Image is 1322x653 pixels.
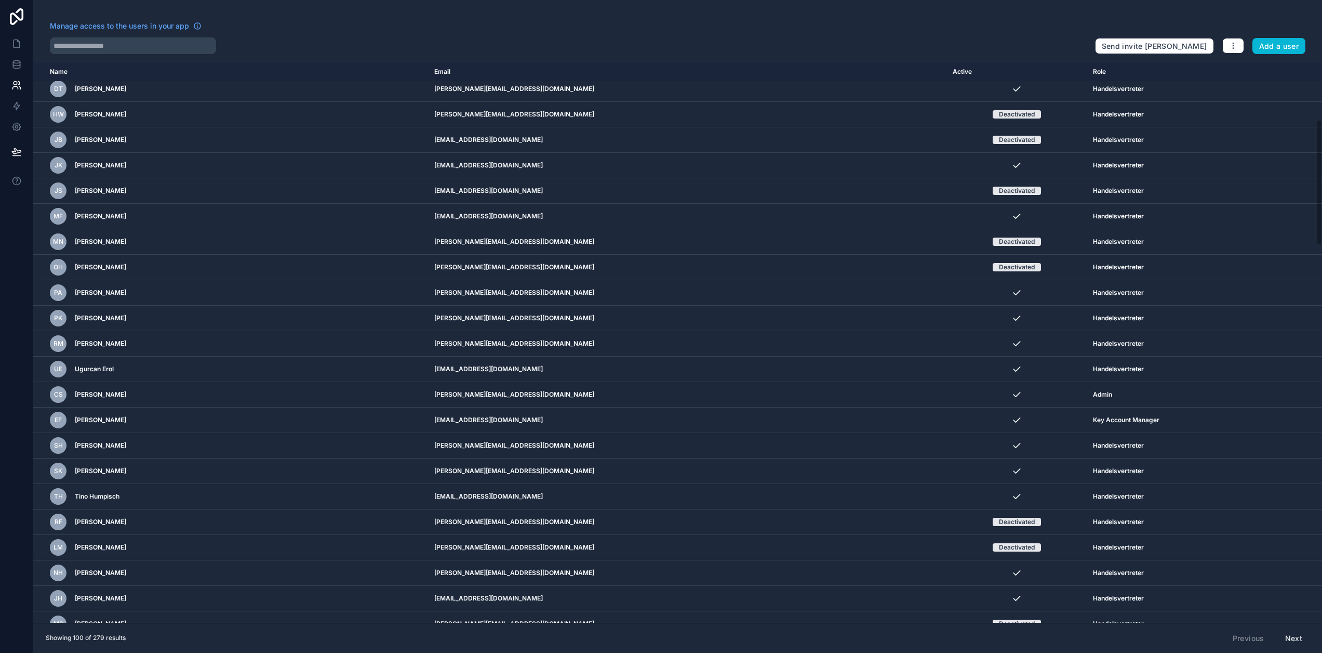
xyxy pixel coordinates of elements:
[46,634,126,642] span: Showing 100 of 279 results
[33,62,428,82] th: Name
[75,161,126,169] span: [PERSON_NAME]
[428,102,946,127] td: [PERSON_NAME][EMAIL_ADDRESS][DOMAIN_NAME]
[54,492,63,501] span: TH
[1093,263,1144,271] span: Handelsvertreter
[54,594,62,603] span: JH
[75,390,126,399] span: [PERSON_NAME]
[1093,416,1159,424] span: Key Account Manager
[1278,630,1310,647] button: Next
[55,136,62,144] span: JB
[1093,543,1144,552] span: Handelsvertreter
[75,365,114,373] span: Ugurcan Erol
[54,263,63,271] span: OH
[75,441,126,450] span: [PERSON_NAME]
[75,416,126,424] span: [PERSON_NAME]
[75,314,126,322] span: [PERSON_NAME]
[33,62,1322,623] div: scrollable content
[428,357,946,382] td: [EMAIL_ADDRESS][DOMAIN_NAME]
[1093,339,1144,348] span: Handelsvertreter
[75,238,126,246] span: [PERSON_NAME]
[428,331,946,357] td: [PERSON_NAME][EMAIL_ADDRESS][DOMAIN_NAME]
[1093,238,1144,246] span: Handelsvertreter
[75,620,126,628] span: [PERSON_NAME]
[1093,492,1144,501] span: Handelsvertreter
[1093,161,1144,169] span: Handelsvertreter
[428,204,946,229] td: [EMAIL_ADDRESS][DOMAIN_NAME]
[428,408,946,433] td: [EMAIL_ADDRESS][DOMAIN_NAME]
[75,467,126,475] span: [PERSON_NAME]
[1095,38,1214,55] button: Send invite [PERSON_NAME]
[75,263,126,271] span: [PERSON_NAME]
[55,416,62,424] span: EF
[999,136,1035,144] div: Deactivated
[50,21,189,31] span: Manage access to the users in your app
[1093,390,1112,399] span: Admin
[999,620,1035,628] div: Deactivated
[428,255,946,280] td: [PERSON_NAME][EMAIL_ADDRESS][DOMAIN_NAME]
[428,178,946,204] td: [EMAIL_ADDRESS][DOMAIN_NAME]
[999,110,1035,119] div: Deactivated
[428,306,946,331] td: [PERSON_NAME][EMAIL_ADDRESS][DOMAIN_NAME]
[53,238,63,246] span: MN
[54,543,63,552] span: LM
[54,569,63,577] span: NH
[54,85,63,93] span: DT
[1252,38,1306,55] button: Add a user
[428,229,946,255] td: [PERSON_NAME][EMAIL_ADDRESS][DOMAIN_NAME]
[428,382,946,408] td: [PERSON_NAME][EMAIL_ADDRESS][DOMAIN_NAME]
[75,289,126,297] span: [PERSON_NAME]
[1093,212,1144,220] span: Handelsvertreter
[54,212,63,220] span: MF
[428,153,946,178] td: [EMAIL_ADDRESS][DOMAIN_NAME]
[75,594,126,603] span: [PERSON_NAME]
[999,238,1035,246] div: Deactivated
[75,339,126,348] span: [PERSON_NAME]
[1093,365,1144,373] span: Handelsvertreter
[1093,467,1144,475] span: Handelsvertreter
[1093,518,1144,526] span: Handelsvertreter
[75,569,126,577] span: [PERSON_NAME]
[1093,441,1144,450] span: Handelsvertreter
[1093,187,1144,195] span: Handelsvertreter
[55,161,62,169] span: JK
[428,127,946,153] td: [EMAIL_ADDRESS][DOMAIN_NAME]
[1093,85,1144,93] span: Handelsvertreter
[75,187,126,195] span: [PERSON_NAME]
[999,263,1035,271] div: Deactivated
[54,441,63,450] span: SH
[428,560,946,586] td: [PERSON_NAME][EMAIL_ADDRESS][DOMAIN_NAME]
[1093,569,1144,577] span: Handelsvertreter
[1087,62,1269,82] th: Role
[428,280,946,306] td: [PERSON_NAME][EMAIL_ADDRESS][DOMAIN_NAME]
[428,611,946,637] td: [PERSON_NAME][EMAIL_ADDRESS][DOMAIN_NAME]
[428,62,946,82] th: Email
[999,543,1035,552] div: Deactivated
[50,21,202,31] a: Manage access to the users in your app
[999,518,1035,526] div: Deactivated
[54,620,63,628] span: MS
[54,365,62,373] span: UE
[54,289,62,297] span: PA
[1093,289,1144,297] span: Handelsvertreter
[1093,594,1144,603] span: Handelsvertreter
[1093,110,1144,119] span: Handelsvertreter
[55,187,62,195] span: JS
[428,433,946,459] td: [PERSON_NAME][EMAIL_ADDRESS][DOMAIN_NAME]
[428,76,946,102] td: [PERSON_NAME][EMAIL_ADDRESS][DOMAIN_NAME]
[75,212,126,220] span: [PERSON_NAME]
[75,110,126,119] span: [PERSON_NAME]
[75,136,126,144] span: [PERSON_NAME]
[75,518,126,526] span: [PERSON_NAME]
[75,543,126,552] span: [PERSON_NAME]
[999,187,1035,195] div: Deactivated
[428,535,946,560] td: [PERSON_NAME][EMAIL_ADDRESS][DOMAIN_NAME]
[55,518,62,526] span: RF
[53,110,64,119] span: HW
[54,314,62,322] span: PK
[54,390,63,399] span: CS
[75,492,119,501] span: Tino Humpisch
[428,459,946,484] td: [PERSON_NAME][EMAIL_ADDRESS][DOMAIN_NAME]
[75,85,126,93] span: [PERSON_NAME]
[428,484,946,510] td: [EMAIL_ADDRESS][DOMAIN_NAME]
